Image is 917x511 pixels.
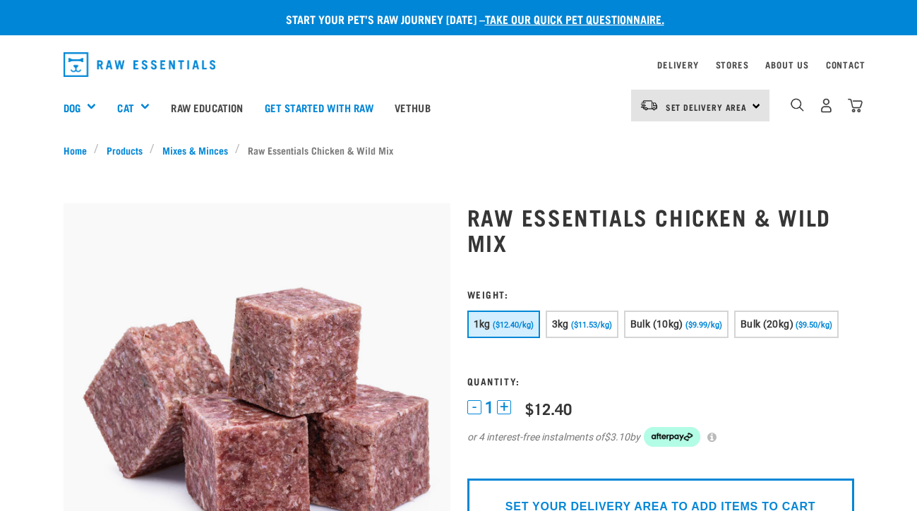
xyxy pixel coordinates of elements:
[64,143,854,157] nav: breadcrumbs
[474,318,491,330] span: 1kg
[640,99,659,112] img: van-moving.png
[467,427,854,447] div: or 4 interest-free instalments of by
[493,320,534,330] span: ($12.40/kg)
[467,400,481,414] button: -
[685,320,722,330] span: ($9.99/kg)
[485,16,664,22] a: take our quick pet questionnaire.
[64,52,216,77] img: Raw Essentials Logo
[791,98,804,112] img: home-icon-1@2x.png
[716,62,749,67] a: Stores
[604,430,630,445] span: $3.10
[155,143,235,157] a: Mixes & Minces
[734,311,839,338] button: Bulk (20kg) ($9.50/kg)
[630,318,683,330] span: Bulk (10kg)
[467,375,854,386] h3: Quantity:
[546,311,618,338] button: 3kg ($11.53/kg)
[485,400,493,415] span: 1
[99,143,150,157] a: Products
[826,62,865,67] a: Contact
[552,318,569,330] span: 3kg
[644,427,700,447] img: Afterpay
[64,100,80,116] a: Dog
[848,98,863,113] img: home-icon@2x.png
[467,289,854,299] h3: Weight:
[741,318,793,330] span: Bulk (20kg)
[467,311,540,338] button: 1kg ($12.40/kg)
[160,79,253,136] a: Raw Education
[254,79,384,136] a: Get started with Raw
[624,311,729,338] button: Bulk (10kg) ($9.99/kg)
[497,400,511,414] button: +
[819,98,834,113] img: user.png
[384,79,441,136] a: Vethub
[117,100,133,116] a: Cat
[765,62,808,67] a: About Us
[657,62,698,67] a: Delivery
[52,47,865,83] nav: dropdown navigation
[525,399,572,417] div: $12.40
[571,320,612,330] span: ($11.53/kg)
[467,204,854,255] h1: Raw Essentials Chicken & Wild Mix
[64,143,95,157] a: Home
[796,320,832,330] span: ($9.50/kg)
[666,104,748,109] span: Set Delivery Area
